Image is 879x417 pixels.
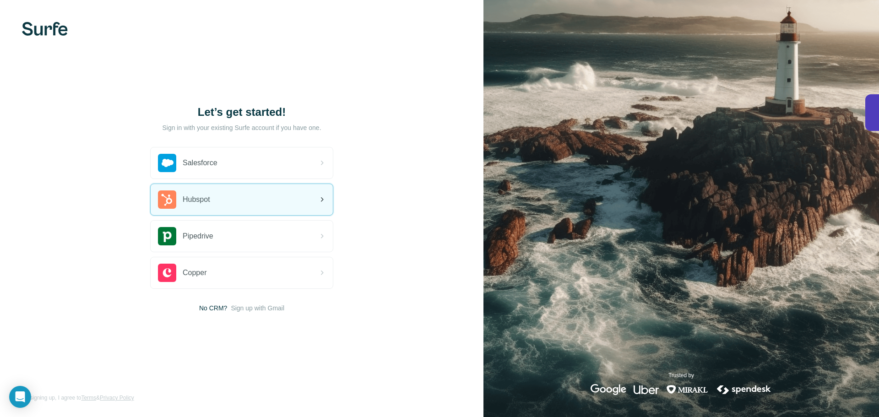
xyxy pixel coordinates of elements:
[22,394,134,402] span: By signing up, I agree to &
[100,395,134,401] a: Privacy Policy
[150,105,333,119] h1: Let’s get started!
[591,384,626,395] img: google's logo
[668,371,694,379] p: Trusted by
[158,190,176,209] img: hubspot's logo
[81,395,96,401] a: Terms
[183,231,213,242] span: Pipedrive
[158,227,176,245] img: pipedrive's logo
[716,384,772,395] img: spendesk's logo
[666,384,708,395] img: mirakl's logo
[162,123,321,132] p: Sign in with your existing Surfe account if you have one.
[199,303,227,313] span: No CRM?
[158,154,176,172] img: salesforce's logo
[634,384,659,395] img: uber's logo
[158,264,176,282] img: copper's logo
[183,267,206,278] span: Copper
[22,22,68,36] img: Surfe's logo
[183,194,210,205] span: Hubspot
[183,157,217,168] span: Salesforce
[231,303,284,313] button: Sign up with Gmail
[9,386,31,408] div: Open Intercom Messenger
